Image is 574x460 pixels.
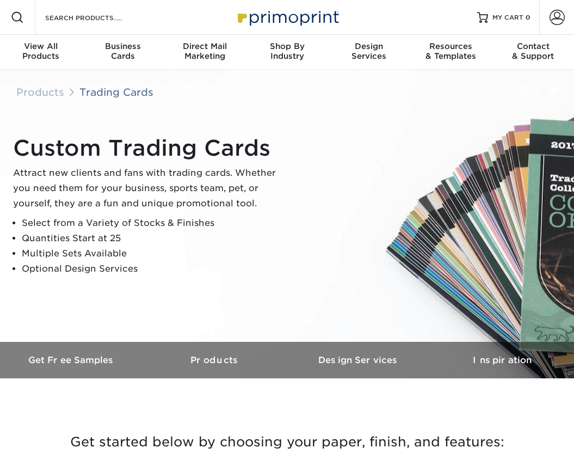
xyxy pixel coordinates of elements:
div: Cards [82,41,164,61]
h3: Products [144,355,287,365]
span: 0 [526,14,530,21]
div: & Support [492,41,574,61]
li: Multiple Sets Available [22,246,285,261]
a: Resources& Templates [410,35,492,70]
a: Contact& Support [492,35,574,70]
a: Products [16,86,64,98]
span: MY CART [492,13,523,22]
span: Direct Mail [164,41,246,51]
div: & Templates [410,41,492,61]
a: Direct MailMarketing [164,35,246,70]
div: Marketing [164,41,246,61]
h3: Inspiration [430,355,574,365]
li: Quantities Start at 25 [22,231,285,246]
span: Design [328,41,410,51]
a: Design Services [287,342,431,378]
div: Industry [246,41,328,61]
img: Primoprint [233,5,342,29]
a: Trading Cards [79,86,153,98]
a: Products [144,342,287,378]
a: DesignServices [328,35,410,70]
a: Shop ByIndustry [246,35,328,70]
span: Business [82,41,164,51]
a: BusinessCards [82,35,164,70]
span: Shop By [246,41,328,51]
li: Select from a Variety of Stocks & Finishes [22,216,285,231]
h3: Design Services [287,355,431,365]
h1: Custom Trading Cards [13,135,285,161]
input: SEARCH PRODUCTS..... [44,11,150,24]
p: Attract new clients and fans with trading cards. Whether you need them for your business, sports ... [13,165,285,211]
li: Optional Design Services [22,261,285,277]
span: Resources [410,41,492,51]
div: Services [328,41,410,61]
span: Contact [492,41,574,51]
a: Inspiration [430,342,574,378]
